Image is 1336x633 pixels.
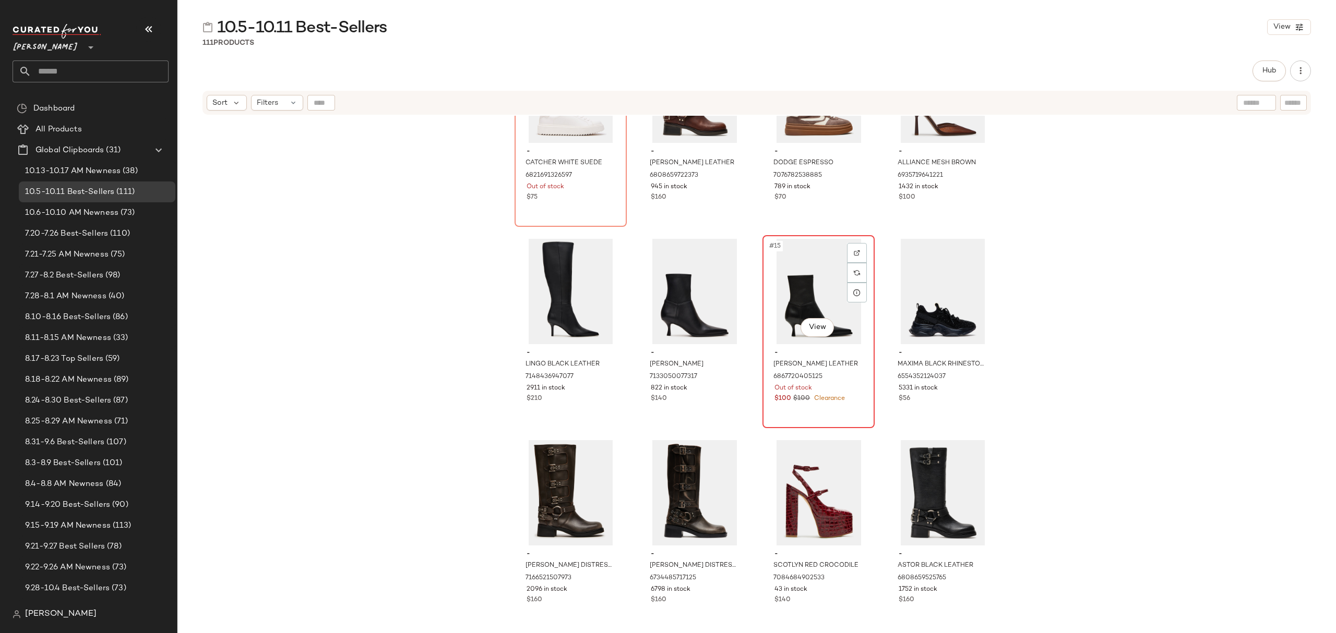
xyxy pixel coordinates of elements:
[25,270,103,282] span: 7.27-8.2 Best-Sellers
[112,374,129,386] span: (89)
[202,22,213,32] img: svg%3e
[899,193,915,202] span: $100
[1267,19,1311,35] button: View
[25,290,106,302] span: 7.28-8.1 AM Newness
[25,457,101,469] span: 8.3-8.9 Best-Sellers
[104,478,122,490] span: (84)
[212,98,228,108] span: Sort
[109,249,125,261] span: (75)
[527,550,615,559] span: -
[25,416,112,428] span: 8.25-8.29 AM Newness
[25,562,110,574] span: 9.22-9.26 AM Newness
[898,171,943,180] span: 6935719641221
[104,436,126,448] span: (107)
[651,348,739,358] span: -
[774,595,791,605] span: $140
[774,147,863,156] span: -
[774,182,810,192] span: 789 in stock
[110,582,126,594] span: (73)
[527,182,564,192] span: Out of stock
[651,394,667,404] span: $140
[121,165,138,177] span: (38)
[774,394,791,404] span: $100
[1273,23,1291,31] span: View
[650,159,734,168] span: [PERSON_NAME] LEATHER
[111,311,128,323] span: (86)
[527,394,542,404] span: $210
[773,159,833,168] span: DODGE ESPRESSO
[111,332,128,344] span: (33)
[527,193,538,202] span: $75
[25,395,111,407] span: 8.24-8.30 Best-Sellers
[25,541,105,553] span: 9.21-9.27 Best Sellers
[25,608,97,620] span: [PERSON_NAME]
[774,348,863,358] span: -
[854,250,860,256] img: svg%3e
[773,360,858,369] span: [PERSON_NAME] LEATHER
[812,395,845,402] span: Clearance
[651,384,687,393] span: 822 in stock
[650,372,697,382] span: 7133050077317
[773,171,822,180] span: 7076782538885
[642,239,747,344] img: STEVEMADDEN_SHOES_STASIABLACK_BLACK_01.jpg
[774,384,812,393] span: Out of stock
[518,239,623,344] img: STEVEMADDEN_SHOES_LINGO_BLACK-LEATHER.jpg
[651,550,739,559] span: -
[25,353,103,365] span: 8.17-8.23 Top Sellers
[25,478,104,490] span: 8.4-8.8 AM Newness
[105,541,122,553] span: (78)
[890,239,995,344] img: STEVEMADDEN_SHOES_MAXIMA-R_BLACK_01.jpg
[898,360,986,369] span: MAXIMA BLACK RHINESTONES
[33,103,75,115] span: Dashboard
[1262,67,1277,75] span: Hub
[526,561,614,570] span: [PERSON_NAME] DISTRESSED WIDE CALF
[899,595,914,605] span: $160
[518,440,623,545] img: STEVEMADDEN_SHOES_ROCKY-W_BROWN-DISTRESSED_01-new.jpg
[898,574,946,583] span: 6808659525765
[899,182,938,192] span: 1432 in stock
[651,595,666,605] span: $160
[773,372,822,382] span: 6867720405125
[526,171,572,180] span: 6821691326597
[25,436,104,448] span: 8.31-9.6 Best-Sellers
[651,147,739,156] span: -
[899,147,987,156] span: -
[650,561,738,570] span: [PERSON_NAME] DISTRESSED
[774,585,807,594] span: 43 in stock
[766,239,871,344] img: STEVEMADDEN_SHOES_STASIA_BLACK-LEATHER.jpg
[773,561,858,570] span: SCOTLYN RED CROCODILE
[527,595,542,605] span: $160
[13,24,101,39] img: cfy_white_logo.C9jOOHJF.svg
[898,561,973,570] span: ASTOR BLACK LEATHER
[13,35,78,54] span: [PERSON_NAME]
[801,318,834,337] button: View
[111,395,128,407] span: (87)
[526,372,574,382] span: 7148436947077
[899,585,937,594] span: 1752 in stock
[1252,60,1286,81] button: Hub
[35,124,82,136] span: All Products
[106,290,125,302] span: (40)
[526,159,602,168] span: CATCHER WHITE SUEDE
[527,147,615,156] span: -
[25,582,110,594] span: 9.28-10.4 Best-Sellers
[25,186,114,198] span: 10.5-10.11 Best-Sellers
[854,270,860,276] img: svg%3e
[118,207,135,219] span: (73)
[527,384,565,393] span: 2911 in stock
[642,440,747,545] img: STEVEMADDEN_SHOES_ROCKY_BROWN-DISTRESSED_01.jpg
[112,416,128,428] span: (71)
[773,574,825,583] span: 7084684902533
[114,186,135,198] span: (111)
[650,574,696,583] span: 6734485717125
[651,193,666,202] span: $160
[25,207,118,219] span: 10.6-10.10 AM Newness
[526,574,571,583] span: 7166521507973
[202,38,254,48] div: Products
[101,457,123,469] span: (101)
[526,360,600,369] span: LINGO BLACK LEATHER
[111,520,132,532] span: (113)
[766,440,871,545] img: STEVEMADDEN_SHOES_SCOTLYN_RED-CROCODILE_03-1_3e7582de-0f45-47a9-b45f-06ebbb312a99.jpg
[112,603,130,615] span: (84)
[25,374,112,386] span: 8.18-8.22 AM Newness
